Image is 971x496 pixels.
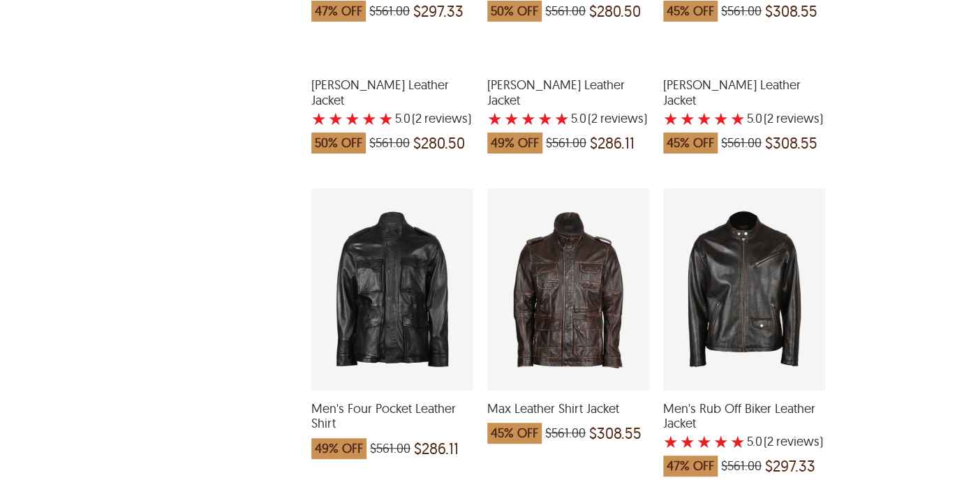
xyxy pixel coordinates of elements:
[487,423,542,444] span: 45% OFF
[412,112,422,126] span: (2
[369,136,410,150] span: $561.00
[721,136,762,150] span: $561.00
[680,112,695,126] label: 2 rating
[538,112,553,126] label: 4 rating
[311,112,327,126] label: 1 rating
[554,112,570,126] label: 5 rating
[663,70,825,160] a: Liam Biker Leather Jacket with a 5 Star Rating 2 Product Review which was at a price of $561.00, ...
[765,4,817,18] span: $308.55
[311,77,473,107] span: Liam Biker Leather Jacket
[747,112,762,126] label: 5.0
[764,112,773,126] span: (2
[764,435,823,449] span: )
[395,112,410,126] label: 5.0
[311,382,473,466] a: Men's Four Pocket Leather Shirt which was at a price of $561.00, now after discount the price is
[369,4,410,18] span: $561.00
[589,426,642,440] span: $308.55
[487,382,649,451] a: Max Leather Shirt Jacket which was at a price of $561.00, now after discount the price is
[765,136,817,150] span: $308.55
[487,401,649,416] span: Max Leather Shirt Jacket
[311,133,366,153] span: 50% OFF
[663,112,679,126] label: 1 rating
[504,112,519,126] label: 2 rating
[680,435,695,449] label: 2 rating
[487,133,542,153] span: 49% OFF
[588,112,647,126] span: )
[589,4,641,18] span: $280.50
[730,435,746,449] label: 5 rating
[663,133,718,153] span: 45% OFF
[311,1,366,22] span: 47% OFF
[487,1,542,22] span: 50% OFF
[773,435,820,449] span: reviews
[663,401,825,431] span: Men's Rub Off Biker Leather Jacket
[588,112,598,126] span: (2
[773,112,820,126] span: reviews
[663,456,718,476] span: 47% OFF
[311,438,366,459] span: 49% OFF
[663,77,825,107] span: Liam Biker Leather Jacket
[311,401,473,431] span: Men's Four Pocket Leather Shirt
[571,112,586,126] label: 5.0
[413,136,465,150] span: $280.50
[663,435,679,449] label: 1 rating
[487,77,649,107] span: Liam Biker Leather Jacket
[412,112,471,126] span: )
[764,112,823,126] span: )
[663,1,718,22] span: 45% OFF
[598,112,644,126] span: reviews
[378,112,394,126] label: 5 rating
[362,112,377,126] label: 4 rating
[730,112,746,126] label: 5 rating
[590,136,635,150] span: $286.11
[713,112,729,126] label: 4 rating
[721,459,762,473] span: $561.00
[697,112,712,126] label: 3 rating
[370,442,410,456] span: $561.00
[721,4,762,18] span: $561.00
[413,4,464,18] span: $297.33
[546,136,586,150] span: $561.00
[545,4,586,18] span: $561.00
[545,426,586,440] span: $561.00
[422,112,468,126] span: reviews
[697,435,712,449] label: 3 rating
[345,112,360,126] label: 3 rating
[663,382,825,483] a: Men's Rub Off Biker Leather Jacket with a 5 Star Rating 2 Product Review which was at a price of ...
[713,435,729,449] label: 4 rating
[328,112,343,126] label: 2 rating
[311,70,473,160] a: Liam Biker Leather Jacket with a 5 Star Rating 2 Product Review which was at a price of $561.00, ...
[521,112,536,126] label: 3 rating
[747,435,762,449] label: 5.0
[765,459,815,473] span: $297.33
[487,112,503,126] label: 1 rating
[487,70,649,160] a: Liam Biker Leather Jacket with a 5 Star Rating 2 Product Review which was at a price of $561.00, ...
[764,435,773,449] span: (2
[414,442,459,456] span: $286.11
